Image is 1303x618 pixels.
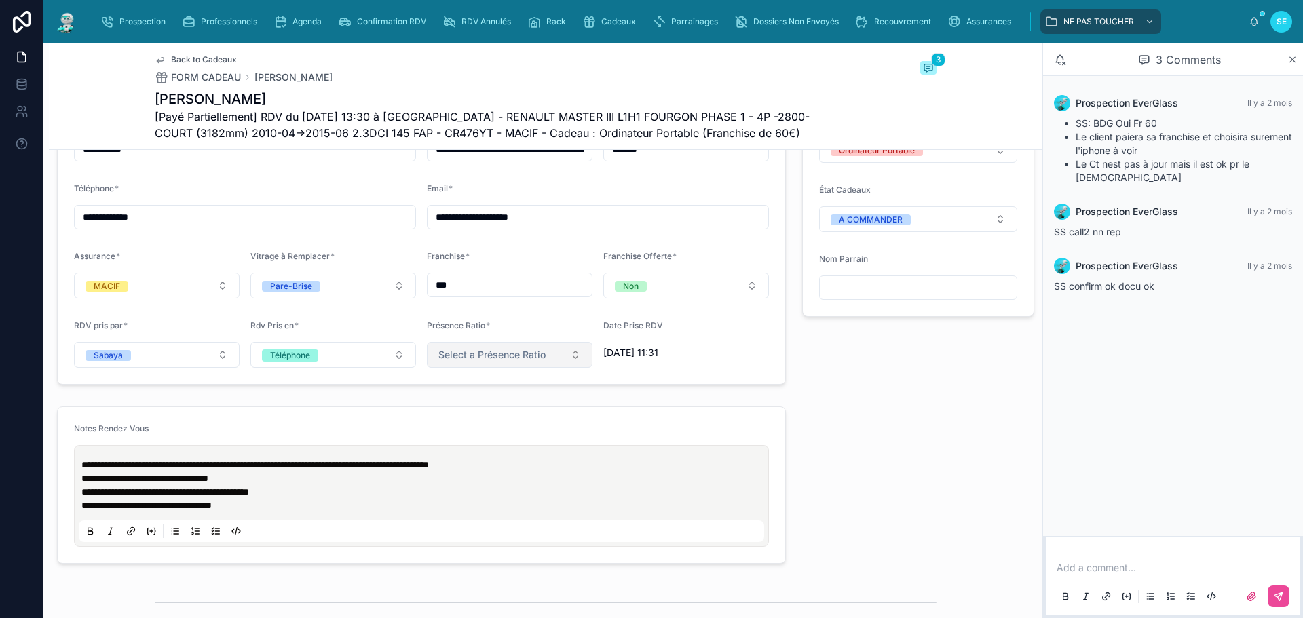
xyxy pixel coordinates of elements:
[357,16,426,27] span: Confirmation RDV
[74,423,149,433] span: Notes Rendez Vous
[523,9,575,34] a: Rack
[96,9,175,34] a: Prospection
[1076,96,1178,110] span: Prospection EverGlass
[438,348,546,362] span: Select a Présence Ratio
[753,16,839,27] span: Dossiers Non Envoyés
[461,16,511,27] span: RDV Annulés
[671,16,718,27] span: Parrainages
[851,9,941,34] a: Recouvrement
[74,342,240,368] button: Select Button
[269,9,331,34] a: Agenda
[931,53,945,66] span: 3
[1076,130,1292,157] li: Le client paiera sa franchise et choisira surement l'iphone à voir
[648,9,728,34] a: Parrainages
[1040,9,1161,34] a: NE PAS TOUCHER
[1076,117,1292,130] li: SS: BDG Oui Fr 60
[966,16,1011,27] span: Assurances
[839,145,915,156] div: Ordinateur Portable
[254,71,333,84] a: [PERSON_NAME]
[292,16,322,27] span: Agenda
[334,9,436,34] a: Confirmation RDV
[1076,157,1292,185] li: Le Ct nest pas à jour mais il est ok pr le [DEMOGRAPHIC_DATA]
[250,320,294,330] span: Rdv Pris en
[74,251,115,261] span: Assurance
[874,16,931,27] span: Recouvrement
[603,320,663,330] span: Date Prise RDV
[730,9,848,34] a: Dossiers Non Envoyés
[819,185,871,195] span: État Cadeaux
[1054,280,1154,292] span: SS confirm ok docu ok
[578,9,645,34] a: Cadeaux
[74,320,123,330] span: RDV pris par
[270,349,310,362] div: Téléphone
[155,71,241,84] a: FORM CADEAU
[119,16,166,27] span: Prospection
[601,16,636,27] span: Cadeaux
[250,342,416,368] button: Select Button
[74,183,114,193] span: Téléphone
[427,251,465,261] span: Franchise
[178,9,267,34] a: Professionnels
[1076,205,1178,218] span: Prospection EverGlass
[54,11,79,33] img: App logo
[427,320,485,330] span: Présence Ratio
[171,54,237,65] span: Back to Cadeaux
[819,254,868,264] span: Nom Parrain
[1277,16,1287,27] span: SE
[1156,52,1221,68] span: 3 Comments
[427,342,592,368] button: Select Button
[1063,16,1134,27] span: NE PAS TOUCHER
[1247,206,1292,216] span: Il y a 2 mois
[943,9,1021,34] a: Assurances
[427,183,448,193] span: Email
[1247,98,1292,108] span: Il y a 2 mois
[74,273,240,298] button: Select Button
[839,214,903,225] div: A COMMANDER
[90,7,1249,37] div: scrollable content
[603,251,672,261] span: Franchise Offerte
[438,9,521,34] a: RDV Annulés
[201,16,257,27] span: Professionnels
[94,281,120,292] div: MACIF
[171,71,241,84] span: FORM CADEAU
[155,54,237,65] a: Back to Cadeaux
[819,206,1017,232] button: Select Button
[819,137,1017,163] button: Select Button
[270,281,312,292] div: Pare-Brise
[603,346,769,360] span: [DATE] 11:31
[1054,226,1121,237] span: SS call2 nn rep
[603,273,769,298] button: Select Button
[1076,259,1178,273] span: Prospection EverGlass
[250,273,416,298] button: Select Button
[920,61,937,77] button: 3
[623,281,639,292] div: Non
[1247,260,1292,271] span: Il y a 2 mois
[94,350,123,361] div: Sabaya
[155,90,835,109] h1: [PERSON_NAME]
[250,251,330,261] span: Vitrage à Remplacer
[155,109,835,141] span: [Payé Partiellement] RDV du [DATE] 13:30 à [GEOGRAPHIC_DATA] - RENAULT MASTER III L1H1 FOURGON PH...
[546,16,566,27] span: Rack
